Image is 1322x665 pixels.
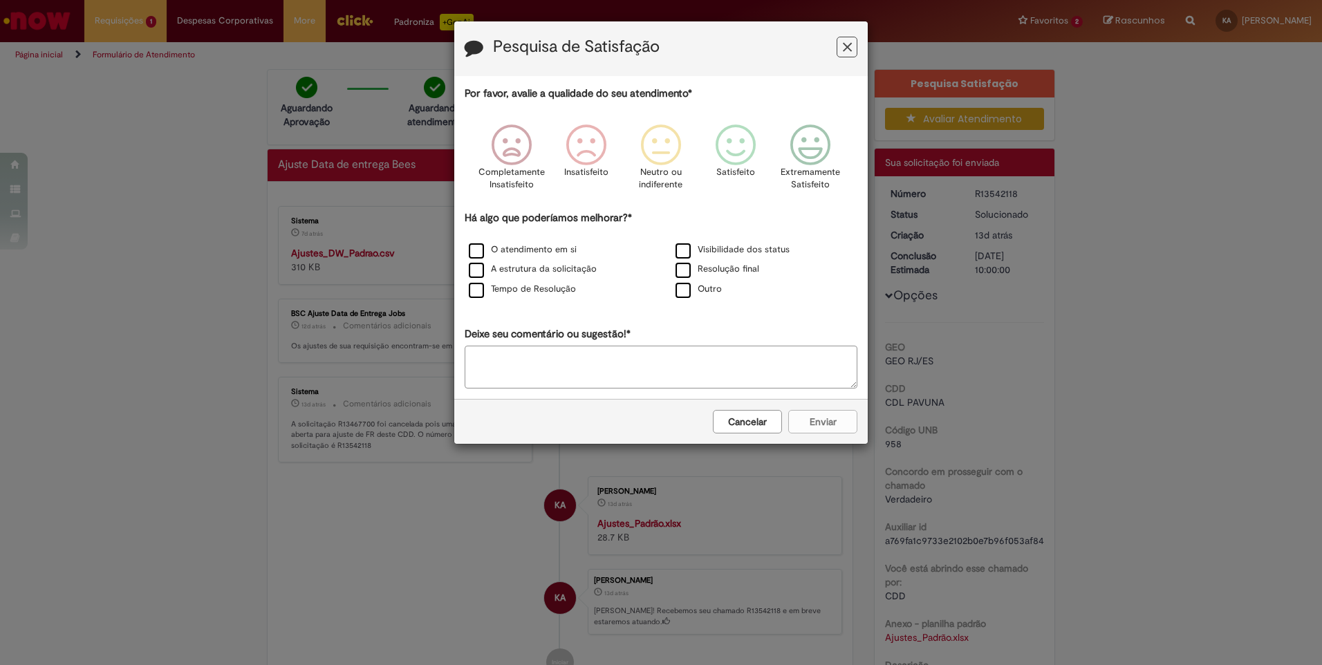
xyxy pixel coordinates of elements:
label: Resolução final [676,263,759,276]
label: O atendimento em si [469,243,577,256]
p: Satisfeito [716,166,755,179]
label: Por favor, avalie a qualidade do seu atendimento* [465,86,692,101]
div: Insatisfeito [551,114,622,209]
label: Outro [676,283,722,296]
label: Deixe seu comentário ou sugestão!* [465,327,631,341]
div: Completamente Insatisfeito [476,114,546,209]
label: Tempo de Resolução [469,283,576,296]
label: Visibilidade dos status [676,243,790,256]
label: A estrutura da solicitação [469,263,597,276]
p: Insatisfeito [564,166,608,179]
p: Extremamente Satisfeito [781,166,840,191]
div: Extremamente Satisfeito [775,114,846,209]
p: Completamente Insatisfeito [478,166,545,191]
label: Pesquisa de Satisfação [493,38,660,56]
div: Há algo que poderíamos melhorar?* [465,211,857,300]
div: Neutro ou indiferente [626,114,696,209]
button: Cancelar [713,410,782,433]
p: Neutro ou indiferente [636,166,686,191]
div: Satisfeito [700,114,771,209]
